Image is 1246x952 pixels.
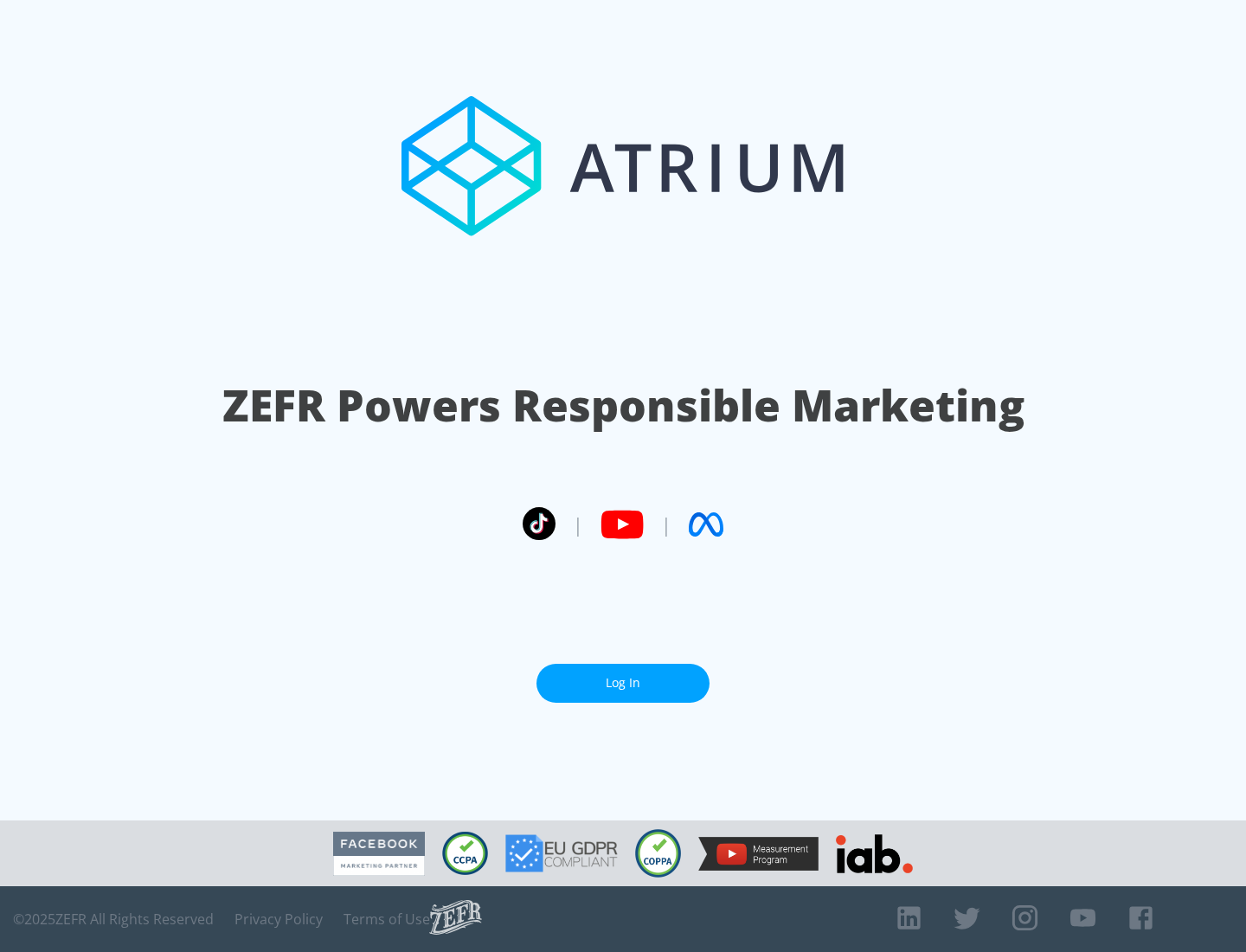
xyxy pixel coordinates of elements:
img: CCPA Compliant [442,832,488,875]
img: GDPR Compliant [505,834,618,872]
a: Privacy Policy [234,910,323,928]
span: © 2025 ZEFR All Rights Reserved [13,910,214,928]
img: IAB [836,834,913,873]
img: YouTube Measurement Program [698,837,819,871]
span: | [573,511,583,537]
a: Terms of Use [344,910,430,928]
a: Log In [536,664,710,703]
h1: ZEFR Powers Responsible Marketing [222,376,1024,435]
span: | [661,511,671,537]
img: Facebook Marketing Partner [333,832,425,876]
img: COPPA Compliant [635,829,681,878]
